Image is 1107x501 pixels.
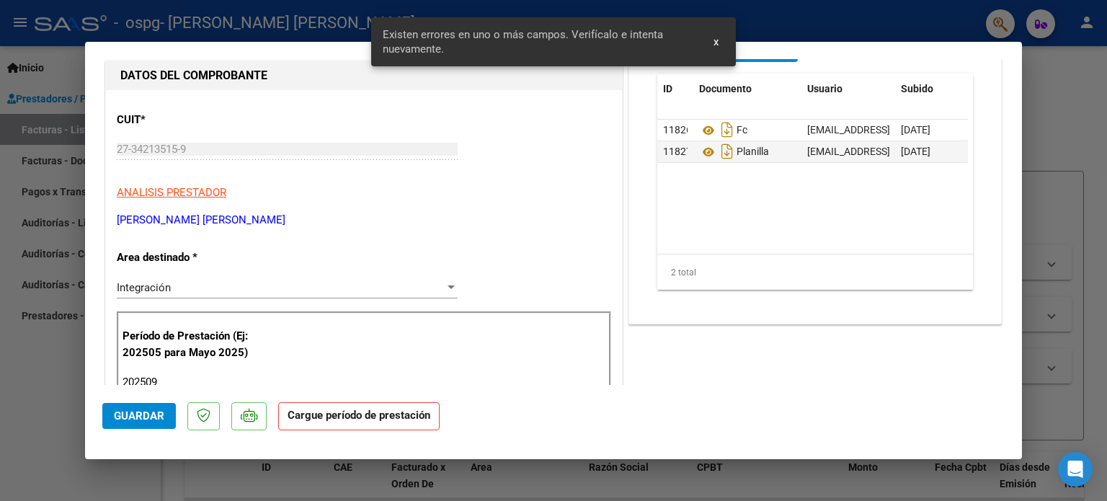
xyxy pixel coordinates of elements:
p: Período de Prestación (Ej: 202505 para Mayo 2025) [123,328,267,360]
datatable-header-cell: Usuario [801,74,895,105]
strong: DATOS DEL COMPROBANTE [120,68,267,82]
span: Planilla [699,146,769,158]
span: x [713,35,719,48]
div: 2 total [657,254,973,291]
span: Existen errores en uno o más campos. Verifícalo e intenta nuevamente. [383,27,697,56]
i: Descargar documento [718,140,737,163]
span: 11827 [663,146,692,157]
i: Descargar documento [718,118,737,141]
span: Subido [901,83,933,94]
datatable-header-cell: Acción [967,74,1039,105]
button: Guardar [102,403,176,429]
span: [DATE] [901,124,930,136]
span: Documento [699,83,752,94]
p: [PERSON_NAME] [PERSON_NAME] [117,212,611,229]
div: DOCUMENTACIÓN RESPALDATORIA [629,25,1001,324]
span: ID [663,83,672,94]
span: Integración [117,281,171,294]
datatable-header-cell: ID [657,74,693,105]
p: Area destinado * [117,249,265,266]
div: Open Intercom Messenger [1058,452,1093,487]
span: Usuario [807,83,843,94]
p: CUIT [117,112,265,128]
span: [DATE] [901,146,930,157]
span: Fc [699,125,747,136]
datatable-header-cell: Subido [895,74,967,105]
datatable-header-cell: Documento [693,74,801,105]
span: Guardar [114,409,164,422]
button: x [702,29,730,55]
span: ANALISIS PRESTADOR [117,186,226,199]
span: 11826 [663,124,692,136]
strong: Cargue período de prestación [278,402,440,430]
